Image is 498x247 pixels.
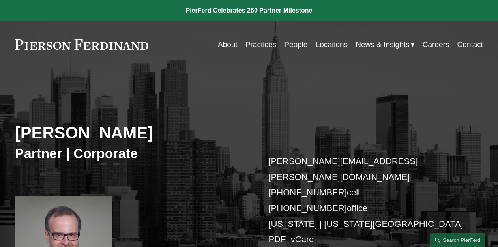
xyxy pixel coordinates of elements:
[356,38,409,51] span: News & Insights
[15,145,249,162] h3: Partner | Corporate
[268,156,418,182] a: [PERSON_NAME][EMAIL_ADDRESS][PERSON_NAME][DOMAIN_NAME]
[268,203,346,213] a: [PHONE_NUMBER]
[268,234,286,244] a: PDF
[245,37,276,52] a: Practices
[218,37,238,52] a: About
[457,37,483,52] a: Contact
[291,234,314,244] a: vCard
[423,37,449,52] a: Careers
[430,233,485,247] a: Search this site
[15,123,249,143] h2: [PERSON_NAME]
[268,187,346,197] a: [PHONE_NUMBER]
[316,37,348,52] a: Locations
[284,37,307,52] a: People
[356,37,414,52] a: folder dropdown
